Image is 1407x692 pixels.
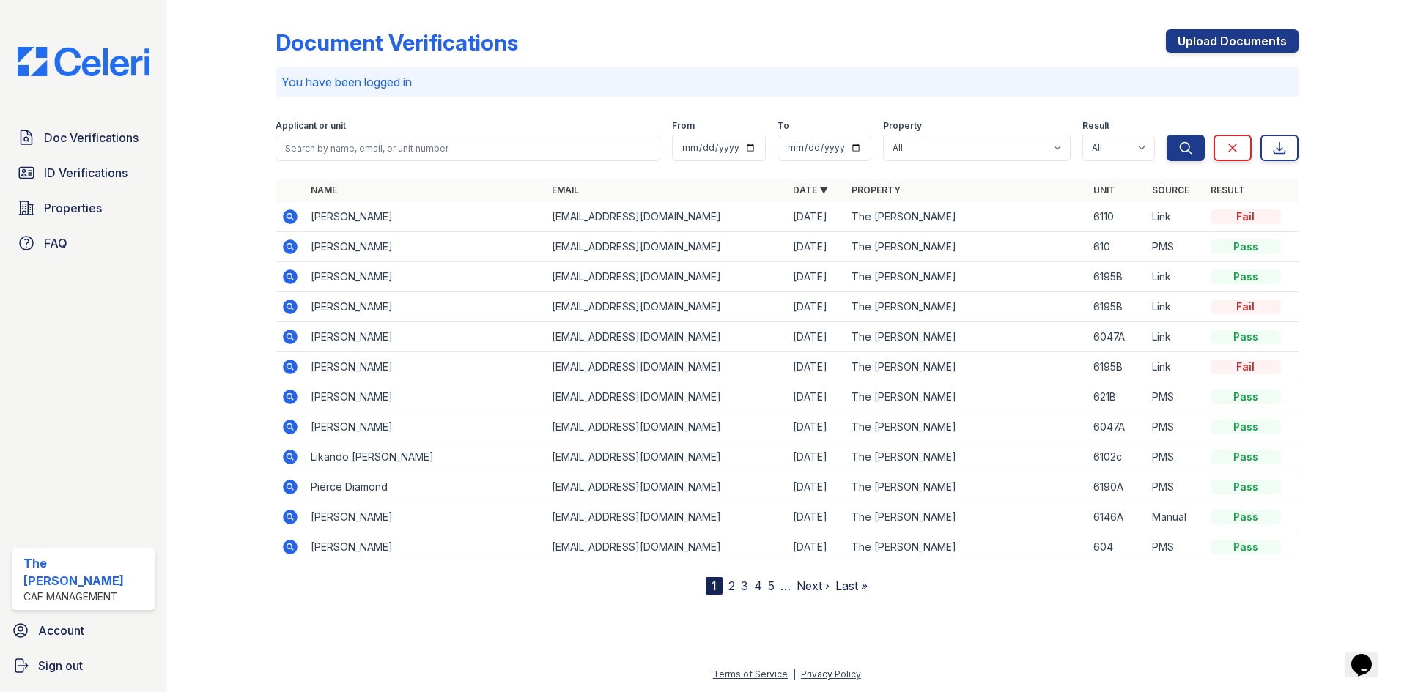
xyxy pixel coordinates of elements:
div: Pass [1211,540,1281,554]
td: The [PERSON_NAME] [846,352,1087,382]
td: [DATE] [787,442,846,472]
td: 6146A [1087,502,1146,532]
a: Terms of Service [713,669,788,680]
td: [PERSON_NAME] [305,382,546,412]
a: 2 [728,578,735,593]
a: Last » [835,578,868,593]
td: [PERSON_NAME] [305,322,546,352]
td: 6195B [1087,262,1146,292]
span: … [780,577,791,595]
label: Property [883,120,922,132]
td: [DATE] [787,412,846,442]
td: PMS [1146,232,1205,262]
td: PMS [1146,472,1205,502]
div: Pass [1211,420,1281,434]
td: [EMAIL_ADDRESS][DOMAIN_NAME] [546,262,787,292]
td: [PERSON_NAME] [305,202,546,232]
td: 6195B [1087,292,1146,322]
a: Privacy Policy [801,669,861,680]
a: Property [852,185,901,196]
div: Pass [1211,239,1281,254]
iframe: chat widget [1345,633,1392,677]
td: The [PERSON_NAME] [846,412,1087,442]
td: The [PERSON_NAME] [846,472,1087,502]
div: Pass [1211,480,1281,494]
input: Search by name, email, or unit number [276,135,660,161]
a: Properties [12,193,155,223]
td: [DATE] [787,502,846,532]
td: [DATE] [787,262,846,292]
td: Manual [1146,502,1205,532]
a: Name [311,185,337,196]
td: 6047A [1087,412,1146,442]
td: [DATE] [787,532,846,562]
td: [DATE] [787,352,846,382]
span: Doc Verifications [44,129,139,146]
td: The [PERSON_NAME] [846,322,1087,352]
td: [DATE] [787,202,846,232]
td: [PERSON_NAME] [305,412,546,442]
div: The [PERSON_NAME] [23,554,149,589]
td: 6195B [1087,352,1146,382]
td: 6190A [1087,472,1146,502]
td: [EMAIL_ADDRESS][DOMAIN_NAME] [546,352,787,382]
td: The [PERSON_NAME] [846,382,1087,412]
div: | [793,669,796,680]
td: [DATE] [787,472,846,502]
td: 6110 [1087,202,1146,232]
td: [PERSON_NAME] [305,532,546,562]
td: The [PERSON_NAME] [846,502,1087,532]
td: [EMAIL_ADDRESS][DOMAIN_NAME] [546,292,787,322]
td: [EMAIL_ADDRESS][DOMAIN_NAME] [546,472,787,502]
a: 4 [754,578,762,593]
a: Sign out [6,651,161,680]
td: PMS [1146,442,1205,472]
td: [EMAIL_ADDRESS][DOMAIN_NAME] [546,532,787,562]
div: Pass [1211,269,1281,284]
td: [EMAIL_ADDRESS][DOMAIN_NAME] [546,412,787,442]
label: From [672,120,695,132]
td: Link [1146,292,1205,322]
td: [PERSON_NAME] [305,262,546,292]
a: Upload Documents [1166,29,1299,53]
div: CAF Management [23,589,149,604]
p: You have been logged in [281,73,1293,91]
td: PMS [1146,532,1205,562]
td: 6047A [1087,322,1146,352]
td: [EMAIL_ADDRESS][DOMAIN_NAME] [546,442,787,472]
td: [EMAIL_ADDRESS][DOMAIN_NAME] [546,382,787,412]
span: ID Verifications [44,164,128,182]
td: [EMAIL_ADDRESS][DOMAIN_NAME] [546,202,787,232]
td: [EMAIL_ADDRESS][DOMAIN_NAME] [546,322,787,352]
td: 6102c [1087,442,1146,472]
a: Unit [1093,185,1115,196]
a: 5 [768,578,775,593]
td: [PERSON_NAME] [305,232,546,262]
span: Properties [44,199,102,217]
td: [EMAIL_ADDRESS][DOMAIN_NAME] [546,502,787,532]
div: Document Verifications [276,29,518,56]
td: The [PERSON_NAME] [846,292,1087,322]
td: PMS [1146,412,1205,442]
td: Link [1146,262,1205,292]
a: ID Verifications [12,158,155,187]
td: The [PERSON_NAME] [846,232,1087,262]
label: To [778,120,789,132]
td: Link [1146,352,1205,382]
div: Pass [1211,330,1281,344]
span: Sign out [38,657,83,674]
td: [DATE] [787,322,846,352]
td: The [PERSON_NAME] [846,442,1087,472]
div: 1 [706,577,723,595]
a: Doc Verifications [12,123,155,152]
div: Fail [1211,209,1281,224]
a: FAQ [12,228,155,258]
td: [DATE] [787,382,846,412]
td: 610 [1087,232,1146,262]
td: [EMAIL_ADDRESS][DOMAIN_NAME] [546,232,787,262]
td: Likando [PERSON_NAME] [305,442,546,472]
td: PMS [1146,382,1205,412]
div: Fail [1211,300,1281,314]
td: Link [1146,322,1205,352]
td: [DATE] [787,292,846,322]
